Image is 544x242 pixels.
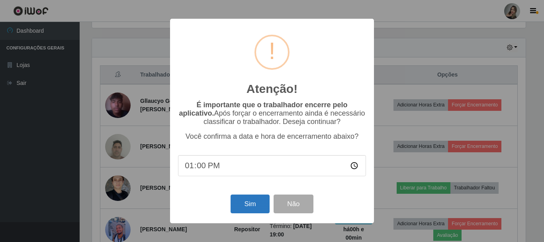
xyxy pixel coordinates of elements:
[179,101,347,117] b: É importante que o trabalhador encerre pelo aplicativo.
[178,101,366,126] p: Após forçar o encerramento ainda é necessário classificar o trabalhador. Deseja continuar?
[178,132,366,141] p: Você confirma a data e hora de encerramento abaixo?
[231,195,269,213] button: Sim
[274,195,313,213] button: Não
[247,82,297,96] h2: Atenção!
